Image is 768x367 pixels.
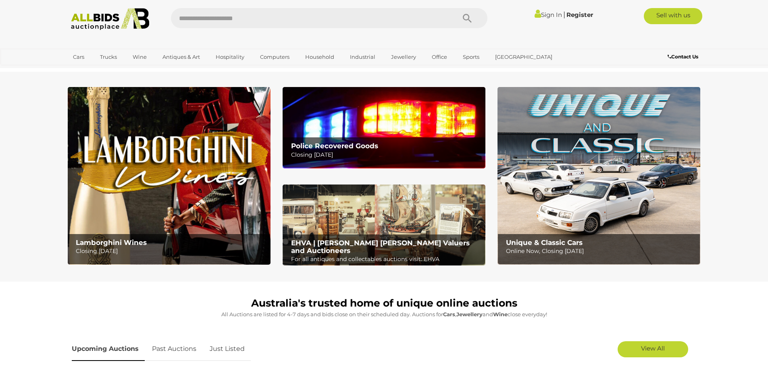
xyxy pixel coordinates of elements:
[204,337,251,361] a: Just Listed
[72,310,697,319] p: All Auctions are listed for 4-7 days and bids close on their scheduled day. Auctions for , and cl...
[127,50,152,64] a: Wine
[291,254,481,264] p: For all antiques and collectables auctions visit: EHVA
[644,8,702,24] a: Sell with us
[443,311,455,317] strong: Cars
[283,185,485,266] img: EHVA | Evans Hastings Valuers and Auctioneers
[668,54,698,60] b: Contact Us
[68,50,89,64] a: Cars
[641,344,665,352] span: View All
[291,150,481,160] p: Closing [DATE]
[210,50,250,64] a: Hospitality
[255,50,295,64] a: Computers
[427,50,452,64] a: Office
[68,87,271,265] a: Lamborghini Wines Lamborghini Wines Closing [DATE]
[506,238,583,247] b: Unique & Classic Cars
[490,50,558,64] a: [GEOGRAPHIC_DATA]
[291,239,470,255] b: EHVA | [PERSON_NAME] [PERSON_NAME] Valuers and Auctioneers
[76,246,266,256] p: Closing [DATE]
[618,341,688,357] a: View All
[668,52,700,61] a: Contact Us
[497,87,700,265] a: Unique & Classic Cars Unique & Classic Cars Online Now, Closing [DATE]
[535,11,562,19] a: Sign In
[493,311,508,317] strong: Wine
[283,185,485,266] a: EHVA | Evans Hastings Valuers and Auctioneers EHVA | [PERSON_NAME] [PERSON_NAME] Valuers and Auct...
[72,298,697,309] h1: Australia's trusted home of unique online auctions
[386,50,421,64] a: Jewellery
[95,50,122,64] a: Trucks
[72,337,145,361] a: Upcoming Auctions
[68,87,271,265] img: Lamborghini Wines
[447,8,487,28] button: Search
[456,311,483,317] strong: Jewellery
[67,8,154,30] img: Allbids.com.au
[283,87,485,168] a: Police Recovered Goods Police Recovered Goods Closing [DATE]
[291,142,378,150] b: Police Recovered Goods
[566,11,593,19] a: Register
[497,87,700,265] img: Unique & Classic Cars
[458,50,485,64] a: Sports
[563,10,565,19] span: |
[506,246,696,256] p: Online Now, Closing [DATE]
[146,337,202,361] a: Past Auctions
[345,50,381,64] a: Industrial
[76,238,147,247] b: Lamborghini Wines
[300,50,339,64] a: Household
[157,50,205,64] a: Antiques & Art
[283,87,485,168] img: Police Recovered Goods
